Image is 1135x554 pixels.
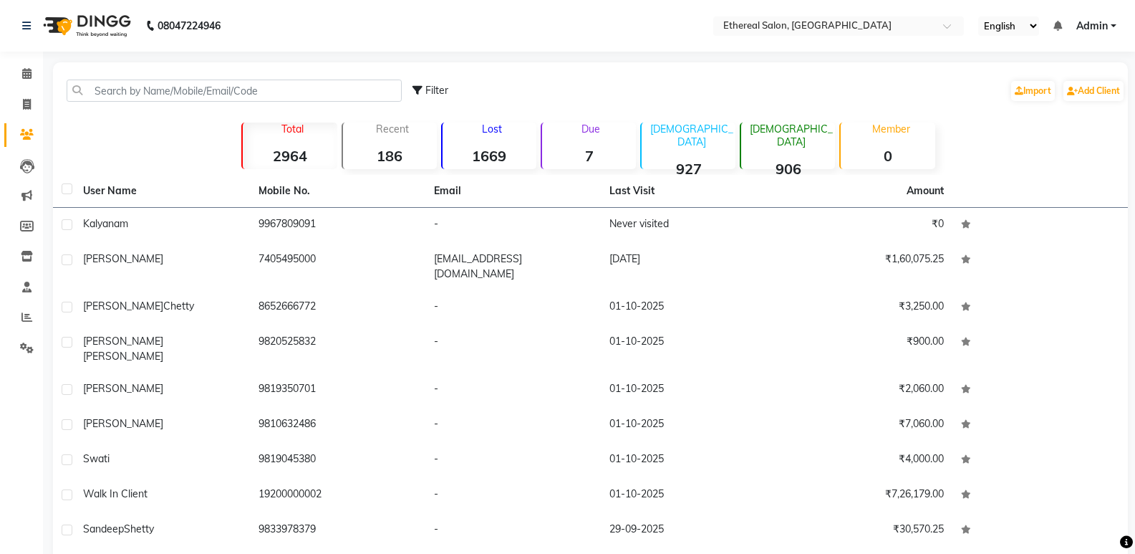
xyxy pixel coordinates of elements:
[250,290,425,325] td: 8652666772
[248,123,337,135] p: Total
[250,443,425,478] td: 9819045380
[250,513,425,548] td: 9833978379
[243,147,337,165] strong: 2964
[741,160,835,178] strong: 906
[443,147,536,165] strong: 1669
[67,80,402,102] input: Search by Name/Mobile/Email/Code
[425,325,601,373] td: -
[250,175,425,208] th: Mobile No.
[601,175,776,208] th: Last Visit
[642,160,735,178] strong: 927
[601,443,776,478] td: 01-10-2025
[74,175,250,208] th: User Name
[777,290,952,325] td: ₹3,250.00
[83,382,163,395] span: [PERSON_NAME]
[425,84,448,97] span: Filter
[601,478,776,513] td: 01-10-2025
[425,290,601,325] td: -
[777,478,952,513] td: ₹7,26,179.00
[250,373,425,408] td: 9819350701
[163,300,194,312] span: chetty
[777,408,952,443] td: ₹7,060.00
[777,443,952,478] td: ₹4,000.00
[601,290,776,325] td: 01-10-2025
[545,123,636,135] p: Due
[898,175,952,207] th: Amount
[846,123,934,135] p: Member
[601,373,776,408] td: 01-10-2025
[250,478,425,513] td: 19200000002
[1063,81,1124,101] a: Add Client
[448,123,536,135] p: Lost
[601,325,776,373] td: 01-10-2025
[647,123,735,148] p: [DEMOGRAPHIC_DATA]
[425,513,601,548] td: -
[601,243,776,290] td: [DATE]
[747,123,835,148] p: [DEMOGRAPHIC_DATA]
[83,487,148,500] span: Walk in client
[425,373,601,408] td: -
[425,408,601,443] td: -
[777,325,952,373] td: ₹900.00
[83,522,124,535] span: Sandeep
[83,217,128,230] span: Kalyanam
[349,123,437,135] p: Recent
[250,408,425,443] td: 9810632486
[83,252,163,265] span: [PERSON_NAME]
[841,147,934,165] strong: 0
[158,6,221,46] b: 08047224946
[1076,19,1108,34] span: Admin
[83,452,110,465] span: Swati
[425,175,601,208] th: Email
[250,208,425,243] td: 9967809091
[425,208,601,243] td: -
[601,513,776,548] td: 29-09-2025
[250,243,425,290] td: 7405495000
[601,408,776,443] td: 01-10-2025
[777,373,952,408] td: ₹2,060.00
[425,478,601,513] td: -
[83,417,163,430] span: [PERSON_NAME]
[542,147,636,165] strong: 7
[1011,81,1055,101] a: Import
[37,6,135,46] img: logo
[343,147,437,165] strong: 186
[777,513,952,548] td: ₹30,570.25
[425,243,601,290] td: [EMAIL_ADDRESS][DOMAIN_NAME]
[83,300,163,312] span: [PERSON_NAME]
[250,325,425,373] td: 9820525832
[83,335,163,348] span: [PERSON_NAME]
[601,208,776,243] td: Never visited
[124,522,154,535] span: Shetty
[83,350,163,363] span: [PERSON_NAME]
[777,243,952,290] td: ₹1,60,075.25
[777,208,952,243] td: ₹0
[425,443,601,478] td: -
